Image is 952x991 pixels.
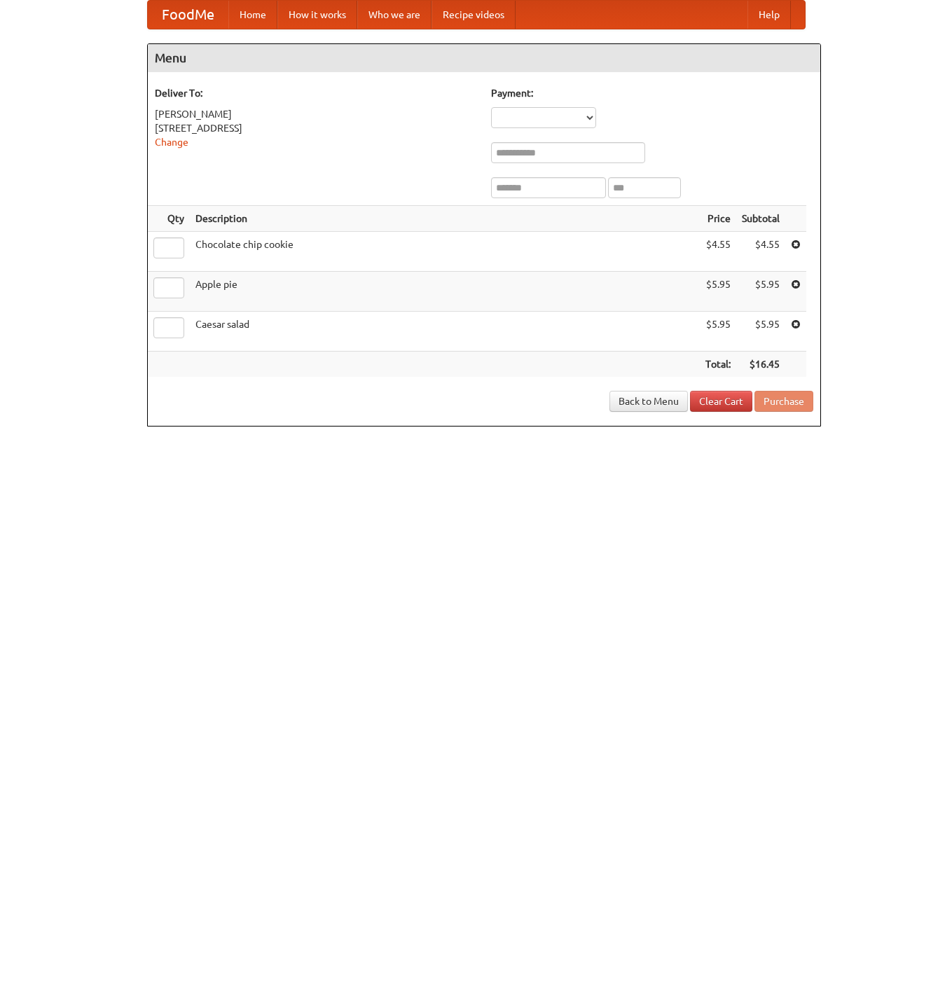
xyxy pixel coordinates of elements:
[736,312,785,352] td: $5.95
[690,391,752,412] a: Clear Cart
[155,86,477,100] h5: Deliver To:
[700,352,736,377] th: Total:
[736,232,785,272] td: $4.55
[700,206,736,232] th: Price
[190,272,700,312] td: Apple pie
[736,352,785,377] th: $16.45
[228,1,277,29] a: Home
[190,312,700,352] td: Caesar salad
[277,1,357,29] a: How it works
[190,232,700,272] td: Chocolate chip cookie
[736,272,785,312] td: $5.95
[155,121,477,135] div: [STREET_ADDRESS]
[747,1,791,29] a: Help
[148,44,820,72] h4: Menu
[700,272,736,312] td: $5.95
[700,232,736,272] td: $4.55
[432,1,516,29] a: Recipe videos
[155,137,188,148] a: Change
[190,206,700,232] th: Description
[736,206,785,232] th: Subtotal
[148,206,190,232] th: Qty
[148,1,228,29] a: FoodMe
[357,1,432,29] a: Who we are
[609,391,688,412] a: Back to Menu
[491,86,813,100] h5: Payment:
[155,107,477,121] div: [PERSON_NAME]
[700,312,736,352] td: $5.95
[754,391,813,412] button: Purchase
